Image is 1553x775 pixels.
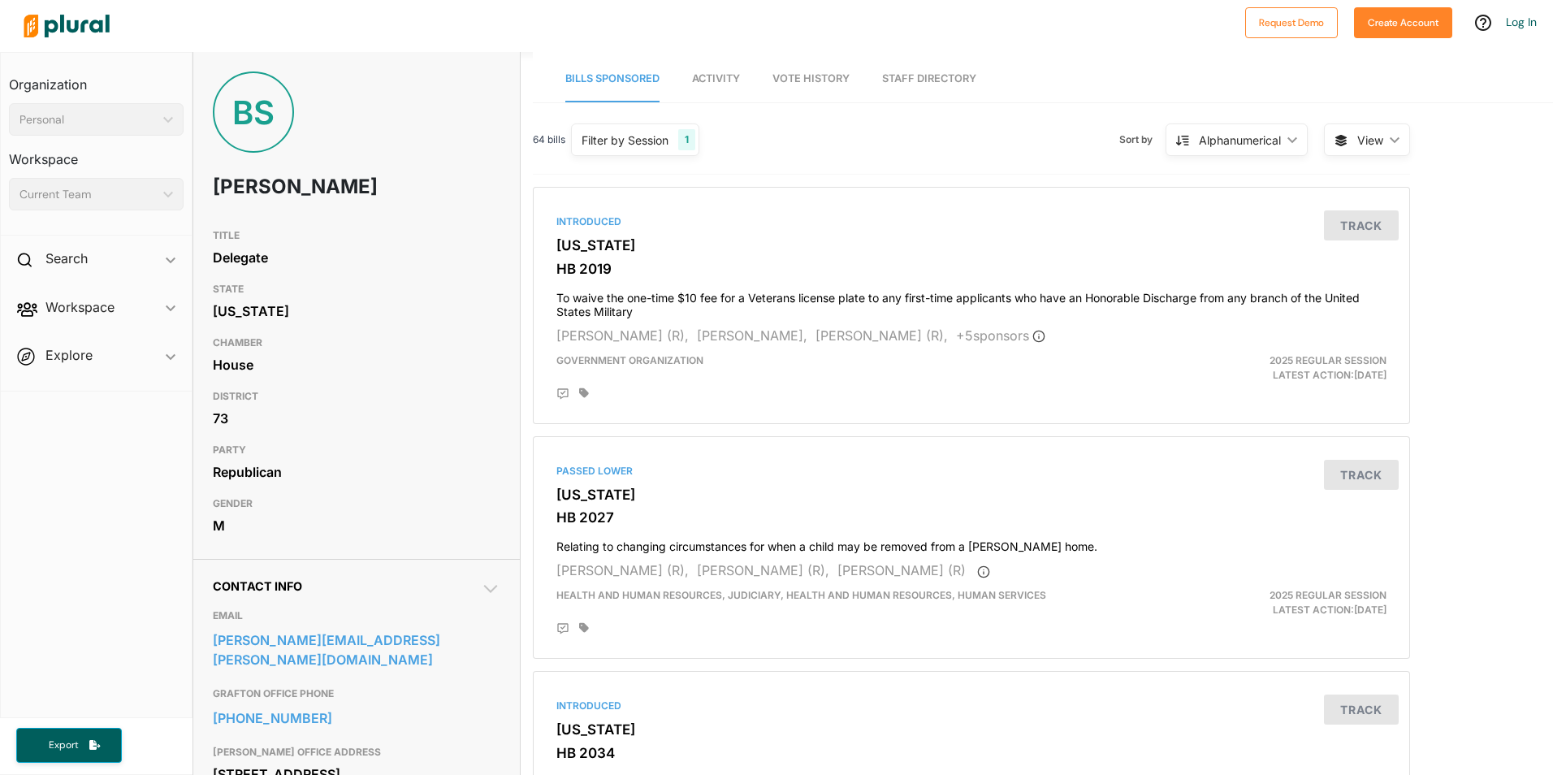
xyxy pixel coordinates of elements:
a: Staff Directory [882,56,976,102]
h3: [US_STATE] [556,487,1386,503]
h3: GENDER [213,494,500,513]
div: [US_STATE] [213,299,500,323]
div: 1 [678,129,695,150]
div: 73 [213,406,500,431]
div: Filter by Session [582,132,668,149]
div: Add tags [579,622,589,634]
span: Sort by [1119,132,1166,147]
span: 64 bills [533,132,565,147]
div: Latest Action: [DATE] [1114,588,1399,617]
a: Request Demo [1245,13,1338,30]
h3: Workspace [9,136,184,171]
span: Activity [692,72,740,84]
h3: DISTRICT [213,387,500,406]
button: Create Account [1354,7,1452,38]
h3: Organization [9,61,184,97]
a: Create Account [1354,13,1452,30]
div: Personal [19,111,157,128]
h4: To waive the one-time $10 fee for a Veterans license plate to any first-time applicants who have ... [556,284,1386,319]
span: 2025 Regular Session [1270,354,1386,366]
span: Health and Human Resources, Judiciary, Health and Human Resources, Human Services [556,589,1046,601]
h3: CHAMBER [213,333,500,353]
button: Track [1324,460,1399,490]
div: Alphanumerical [1199,132,1281,149]
div: BS [213,71,294,153]
h3: [US_STATE] [556,721,1386,738]
span: Government Organization [556,354,703,366]
div: Introduced [556,699,1386,713]
div: Add Position Statement [556,622,569,635]
span: Export [37,738,89,752]
h3: [PERSON_NAME] OFFICE ADDRESS [213,743,500,762]
a: Vote History [772,56,850,102]
div: M [213,513,500,538]
a: Log In [1506,15,1537,29]
h4: Relating to changing circumstances for when a child may be removed from a [PERSON_NAME] home. [556,532,1386,554]
h3: HB 2034 [556,745,1386,761]
button: Track [1324,695,1399,725]
span: [PERSON_NAME] (R), [815,327,948,344]
h3: HB 2019 [556,261,1386,277]
div: Add Position Statement [556,387,569,400]
h3: TITLE [213,226,500,245]
div: Passed Lower [556,464,1386,478]
h3: [US_STATE] [556,237,1386,253]
h3: HB 2027 [556,509,1386,526]
span: [PERSON_NAME] (R), [697,562,829,578]
a: Bills Sponsored [565,56,660,102]
div: Delegate [213,245,500,270]
button: Request Demo [1245,7,1338,38]
button: Track [1324,210,1399,240]
h1: [PERSON_NAME] [213,162,385,211]
div: House [213,353,500,377]
span: + 5 sponsor s [956,327,1045,344]
span: [PERSON_NAME], [697,327,807,344]
span: 2025 Regular Session [1270,589,1386,601]
span: Vote History [772,72,850,84]
h3: PARTY [213,440,500,460]
div: Republican [213,460,500,484]
span: Contact Info [213,579,302,593]
div: Introduced [556,214,1386,229]
span: [PERSON_NAME] (R), [556,562,689,578]
a: [PERSON_NAME][EMAIL_ADDRESS][PERSON_NAME][DOMAIN_NAME] [213,628,500,672]
div: Current Team [19,186,157,203]
span: Bills Sponsored [565,72,660,84]
div: Latest Action: [DATE] [1114,353,1399,383]
button: Export [16,728,122,763]
h3: EMAIL [213,606,500,626]
span: [PERSON_NAME] (R), [556,327,689,344]
div: Add tags [579,387,589,399]
span: View [1357,132,1383,149]
a: [PHONE_NUMBER] [213,706,500,730]
span: [PERSON_NAME] (R) [837,562,966,578]
h2: Search [45,249,88,267]
h3: STATE [213,279,500,299]
h3: GRAFTON OFFICE PHONE [213,684,500,704]
a: Activity [692,56,740,102]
